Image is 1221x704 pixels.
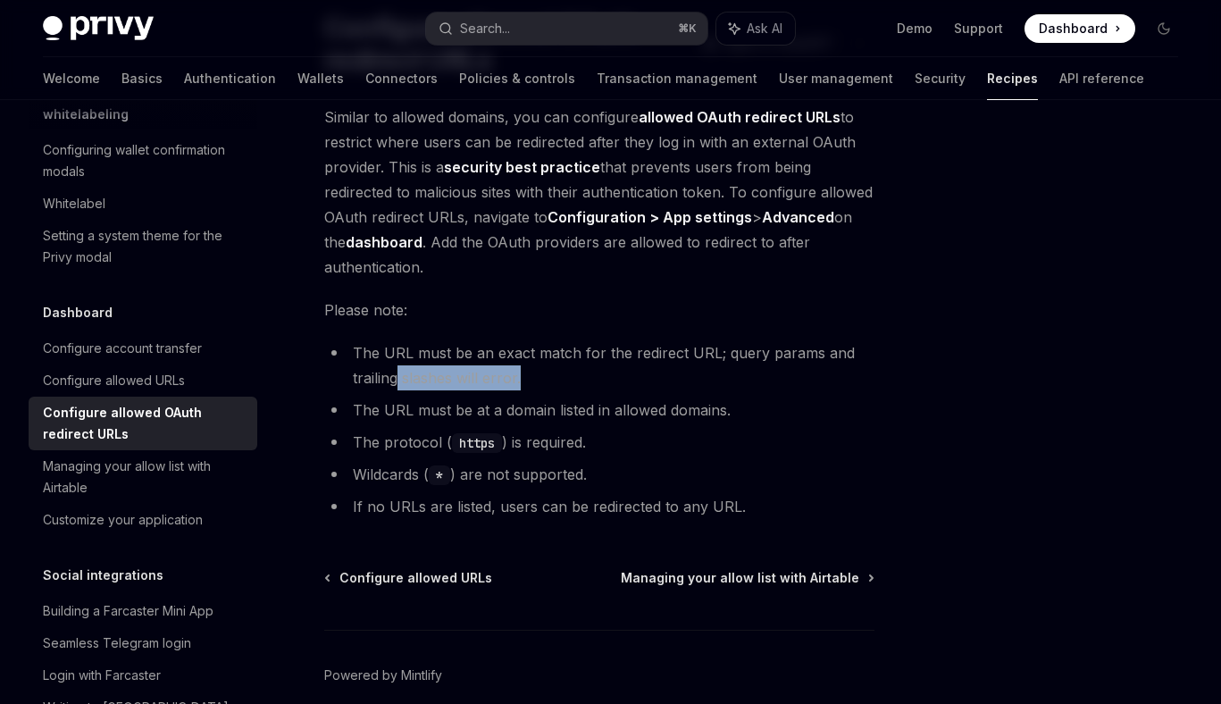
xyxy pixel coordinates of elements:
[29,595,257,627] a: Building a Farcaster Mini App
[43,456,247,499] div: Managing your allow list with Airtable
[43,600,213,622] div: Building a Farcaster Mini App
[29,450,257,504] a: Managing your allow list with Airtable
[297,57,344,100] a: Wallets
[324,494,874,519] li: If no URLs are listed, users can be redirected to any URL.
[43,302,113,323] h5: Dashboard
[43,338,202,359] div: Configure account transfer
[43,225,247,268] div: Setting a system theme for the Privy modal
[43,370,185,391] div: Configure allowed URLs
[452,433,502,453] code: https
[339,569,492,587] span: Configure allowed URLs
[29,188,257,220] a: Whitelabel
[1150,14,1178,43] button: Toggle dark mode
[29,627,257,659] a: Seamless Telegram login
[716,13,795,45] button: Ask AI
[324,462,874,487] li: Wildcards ( ) are not supported.
[621,569,859,587] span: Managing your allow list with Airtable
[324,340,874,390] li: The URL must be an exact match for the redirect URL; query params and trailing slashes will error.
[29,134,257,188] a: Configuring wallet confirmation modals
[43,402,247,445] div: Configure allowed OAuth redirect URLs
[621,569,873,587] a: Managing your allow list with Airtable
[43,509,203,531] div: Customize your application
[43,565,163,586] h5: Social integrations
[762,208,834,226] strong: Advanced
[459,57,575,100] a: Policies & controls
[324,666,442,684] a: Powered by Mintlify
[460,18,510,39] div: Search...
[184,57,276,100] a: Authentication
[324,298,874,323] span: Please note:
[43,193,105,214] div: Whitelabel
[1039,20,1108,38] span: Dashboard
[326,569,492,587] a: Configure allowed URLs
[346,233,422,252] a: dashboard
[43,16,154,41] img: dark logo
[1024,14,1135,43] a: Dashboard
[987,57,1038,100] a: Recipes
[29,220,257,273] a: Setting a system theme for the Privy modal
[897,20,932,38] a: Demo
[324,430,874,455] li: The protocol ( ) is required.
[29,504,257,536] a: Customize your application
[1059,57,1144,100] a: API reference
[639,108,840,126] strong: allowed OAuth redirect URLs
[29,659,257,691] a: Login with Farcaster
[29,397,257,450] a: Configure allowed OAuth redirect URLs
[43,139,247,182] div: Configuring wallet confirmation modals
[43,665,161,686] div: Login with Farcaster
[954,20,1003,38] a: Support
[426,13,707,45] button: Search...⌘K
[324,398,874,423] li: The URL must be at a domain listed in allowed domains.
[548,208,752,226] strong: Configuration > App settings
[324,105,874,280] span: Similar to allowed domains, you can configure to restrict where users can be redirected after the...
[29,332,257,365] a: Configure account transfer
[43,633,191,654] div: Seamless Telegram login
[43,57,100,100] a: Welcome
[915,57,966,100] a: Security
[121,57,163,100] a: Basics
[747,20,782,38] span: Ask AI
[779,57,893,100] a: User management
[365,57,438,100] a: Connectors
[678,21,697,36] span: ⌘ K
[444,158,600,176] strong: security best practice
[29,365,257,397] a: Configure allowed URLs
[597,57,757,100] a: Transaction management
